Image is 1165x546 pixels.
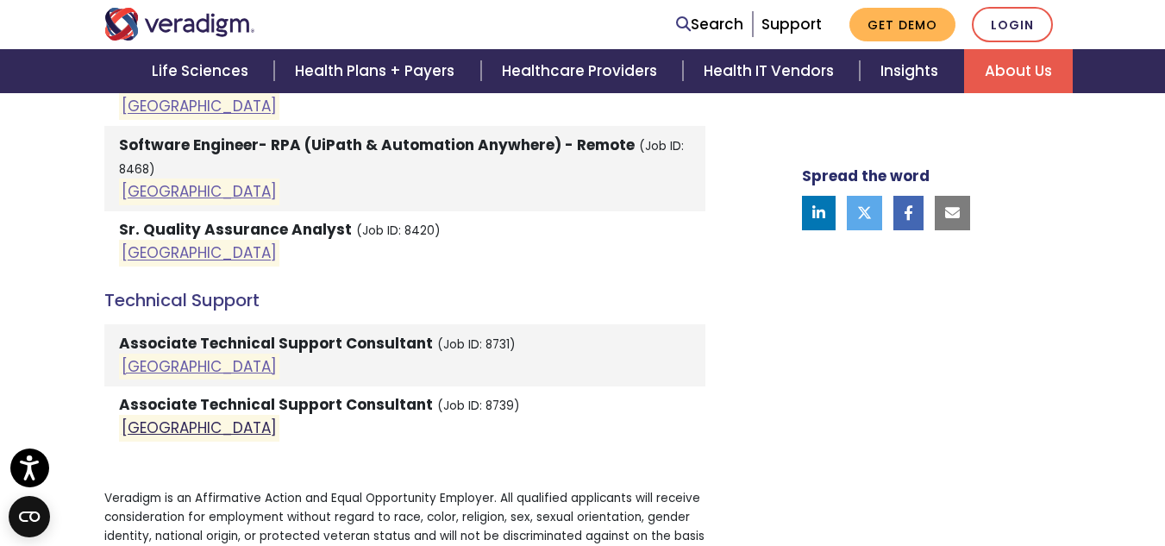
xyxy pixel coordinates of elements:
[437,398,520,414] small: (Job ID: 8739)
[131,49,274,93] a: Life Sciences
[119,333,433,354] strong: Associate Technical Support Consultant
[972,7,1053,42] a: Login
[274,49,480,93] a: Health Plans + Payers
[802,166,930,186] strong: Spread the word
[964,49,1073,93] a: About Us
[122,97,277,117] a: [GEOGRAPHIC_DATA]
[683,49,860,93] a: Health IT Vendors
[9,496,50,537] button: Open CMP widget
[860,49,964,93] a: Insights
[122,417,277,438] a: [GEOGRAPHIC_DATA]
[119,135,635,155] strong: Software Engineer- RPA (UiPath & Automation Anywhere) - Remote
[122,356,277,377] a: [GEOGRAPHIC_DATA]
[481,49,683,93] a: Healthcare Providers
[122,181,277,202] a: [GEOGRAPHIC_DATA]
[437,336,516,353] small: (Job ID: 8731)
[761,14,822,35] a: Support
[356,223,441,239] small: (Job ID: 8420)
[119,219,352,240] strong: Sr. Quality Assurance Analyst
[676,13,743,36] a: Search
[122,243,277,264] a: [GEOGRAPHIC_DATA]
[119,394,433,415] strong: Associate Technical Support Consultant
[104,290,705,311] h4: Technical Support
[104,8,255,41] img: Veradigm logo
[849,8,955,41] a: Get Demo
